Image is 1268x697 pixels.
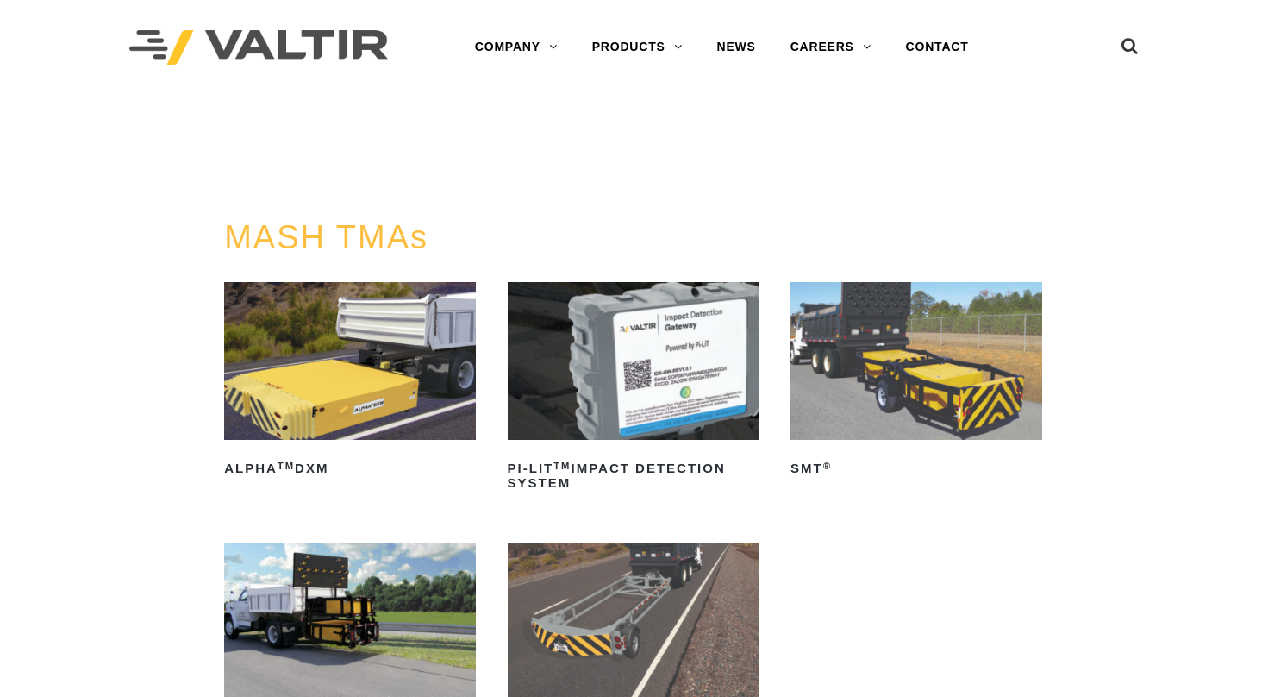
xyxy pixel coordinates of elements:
h2: ALPHA DXM [224,455,476,483]
a: ALPHATMDXM [224,282,476,482]
a: NEWS [700,30,773,65]
h2: SMT [790,455,1042,483]
h2: PI-LIT Impact Detection System [508,455,759,497]
sup: TM [553,461,571,471]
a: MASH TMAs [224,219,428,255]
a: PRODUCTS [575,30,700,65]
img: Valtir [129,30,388,66]
a: PI-LITTMImpact Detection System [508,282,759,497]
a: SMT® [790,282,1042,482]
a: CONTACT [889,30,986,65]
sup: TM [278,461,295,471]
sup: ® [823,461,832,471]
a: CAREERS [773,30,889,65]
a: COMPANY [458,30,575,65]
